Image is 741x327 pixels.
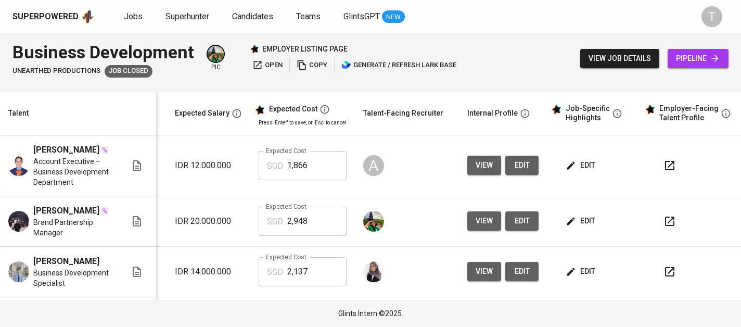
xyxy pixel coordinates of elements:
[568,215,595,228] span: edit
[568,265,595,278] span: edit
[232,10,275,23] a: Candidates
[564,262,599,281] button: edit
[505,211,539,231] button: edit
[382,12,405,22] span: NEW
[8,211,29,232] img: Ade Gusman
[297,59,327,71] span: copy
[232,11,273,21] span: Candidates
[8,261,29,282] img: Mohamad Alif Alfian
[467,262,501,281] button: view
[363,261,384,282] img: sinta.windasari@glints.com
[8,107,29,120] div: Talent
[363,107,443,120] div: Talent-Facing Recruiter
[296,11,321,21] span: Teams
[701,6,722,27] div: T
[267,160,283,172] p: SGD
[165,10,211,23] a: Superhunter
[33,217,114,238] span: Brand Partnership Manager
[514,265,530,278] span: edit
[580,49,659,68] button: view job details
[124,11,143,21] span: Jobs
[294,57,330,73] button: copy
[165,11,209,21] span: Superhunter
[589,52,651,65] span: view job details
[343,10,405,23] a: GlintsGPT NEW
[33,156,114,187] span: Account Executive – Business Development Department
[262,44,348,54] p: employer listing page
[269,105,317,114] div: Expected Cost
[676,52,720,65] span: pipeline
[341,60,352,70] img: lark
[296,10,323,23] a: Teams
[12,9,95,24] a: Superpoweredapp logo
[267,266,283,279] p: SGD
[175,215,242,228] p: IDR 20.000.000
[476,159,493,172] span: view
[8,155,29,176] img: Brenda Charlottha
[250,44,259,54] img: Glints Star
[252,59,283,71] span: open
[505,156,539,175] button: edit
[33,144,99,156] span: [PERSON_NAME]
[100,146,109,154] img: magic_wand.svg
[341,59,456,71] span: generate / refresh lark base
[105,66,152,76] span: Job Closed
[250,57,285,73] button: open
[33,268,114,288] span: Business Development Specialist
[33,255,99,268] span: [PERSON_NAME]
[175,107,229,120] div: Expected Salary
[208,46,224,62] img: eva@glints.com
[467,107,518,120] div: Internal Profile
[259,119,347,127] p: Press 'Enter' to save, or 'Esc' to cancel
[175,159,242,172] p: IDR 12.000.000
[467,211,501,231] button: view
[564,211,599,231] button: edit
[645,104,655,115] img: glints_star.svg
[175,266,242,278] p: IDR 14.000.000
[12,66,100,76] span: Unearthed Productions
[476,215,493,228] span: view
[363,211,384,232] img: eva@glints.com
[568,159,595,172] span: edit
[467,156,501,175] button: view
[566,104,610,122] div: Job-Specific Highlights
[668,49,729,68] a: pipeline
[267,216,283,228] p: SGD
[514,159,530,172] span: edit
[476,265,493,278] span: view
[124,10,145,23] a: Jobs
[100,207,109,215] img: magic_wand.svg
[81,9,95,24] img: app logo
[505,262,539,281] button: edit
[551,104,561,115] img: glints_star.svg
[564,156,599,175] button: edit
[343,11,380,21] span: GlintsGPT
[12,11,79,23] div: Superpowered
[514,215,530,228] span: edit
[12,40,194,65] div: Business Development
[33,205,99,217] span: [PERSON_NAME]
[105,65,152,78] div: Job closure caused by changes in client hiring plans, The client will be conducting face-to-face ...
[254,105,265,115] img: glints_star.svg
[339,57,459,73] button: lark generate / refresh lark base
[207,45,225,72] div: pic
[363,155,384,176] div: A
[659,104,719,122] div: Employer-Facing Talent Profile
